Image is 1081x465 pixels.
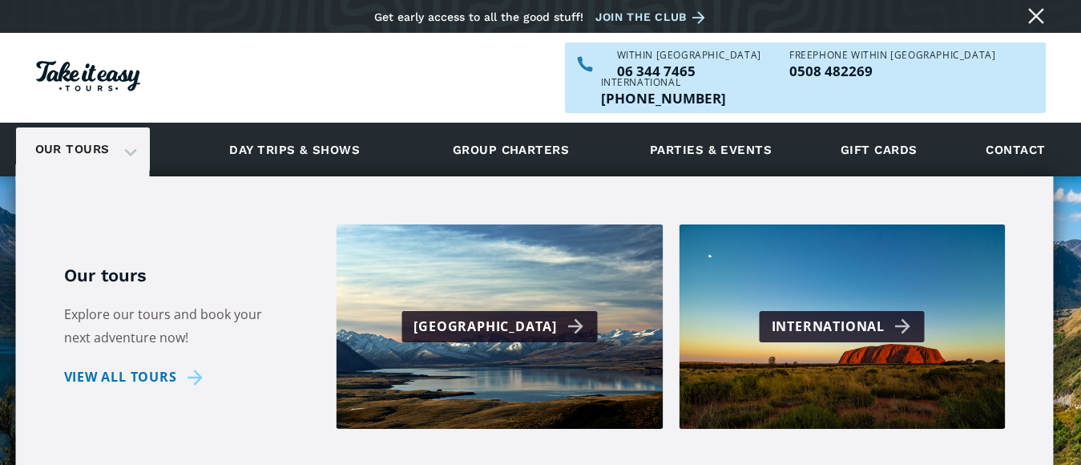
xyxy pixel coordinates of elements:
[789,64,995,78] p: 0508 482269
[413,315,589,338] div: [GEOGRAPHIC_DATA]
[601,91,726,105] a: Call us outside of NZ on +6463447465
[23,131,122,168] a: Our tours
[16,127,150,172] div: Our tours
[595,7,711,27] a: Join the club
[433,127,589,172] a: Group charters
[601,78,726,87] div: International
[789,64,995,78] a: Call us freephone within NZ on 0508482269
[833,127,926,172] a: Gift cards
[642,127,780,172] a: Parties & events
[64,366,209,389] a: View all tours
[772,315,917,338] div: International
[617,51,761,60] div: WITHIN [GEOGRAPHIC_DATA]
[36,61,140,91] img: Take it easy Tours logo
[617,64,761,78] a: Call us within NZ on 063447465
[679,224,1006,429] a: International
[209,127,380,172] a: Day trips & shows
[617,64,761,78] p: 06 344 7465
[36,53,140,103] a: Homepage
[64,303,288,350] p: Explore our tours and book your next adventure now!
[601,91,726,105] p: [PHONE_NUMBER]
[64,265,288,288] h5: Our tours
[1023,3,1049,29] a: Close message
[374,10,583,23] div: Get early access to all the good stuff!
[978,127,1053,172] a: Contact
[337,224,664,429] a: [GEOGRAPHIC_DATA]
[789,51,995,60] div: Freephone WITHIN [GEOGRAPHIC_DATA]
